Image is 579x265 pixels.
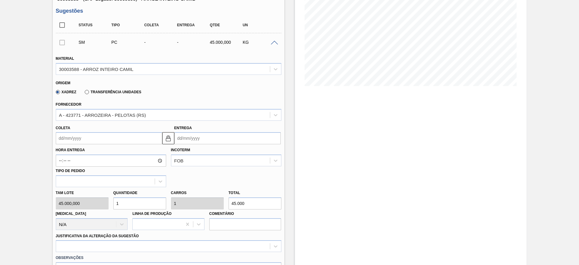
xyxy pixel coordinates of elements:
[56,254,281,262] label: Observações
[209,209,281,218] label: Comentário
[85,90,141,94] label: Transferência Unidades
[56,81,71,85] label: Origem
[77,40,114,45] div: Sugestão Manual
[143,23,179,27] div: Coleta
[208,23,245,27] div: Qtde
[162,132,174,144] button: locked
[56,56,74,61] label: Material
[171,148,190,152] label: Incoterm
[56,90,77,94] label: Xadrez
[110,40,146,45] div: Pedido de Compra
[56,169,85,173] label: Tipo de pedido
[208,40,245,45] div: 45.000,000
[176,40,212,45] div: -
[59,66,134,72] div: 30003588 - ARROZ INTEIRO CAMIL
[56,102,81,107] label: Fornecedor
[56,126,70,130] label: Coleta
[229,191,240,195] label: Total
[56,189,109,197] label: Tam lote
[165,135,172,142] img: locked
[143,40,179,45] div: -
[77,23,114,27] div: Status
[171,191,187,195] label: Carros
[56,8,281,14] h3: Sugestões
[110,23,146,27] div: Tipo
[113,191,138,195] label: Quantidade
[56,146,166,155] label: Hora Entrega
[56,212,86,216] label: [MEDICAL_DATA]
[56,234,139,238] label: Justificativa da Alteração da Sugestão
[56,132,162,144] input: dd/mm/yyyy
[132,212,172,216] label: Linha de Produção
[176,23,212,27] div: Entrega
[241,40,278,45] div: KG
[174,126,192,130] label: Entrega
[174,132,281,144] input: dd/mm/yyyy
[174,158,184,163] div: FOB
[241,23,278,27] div: UN
[59,112,146,117] div: A - 423771 - ARROZEIRA - PELOTAS (RS)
